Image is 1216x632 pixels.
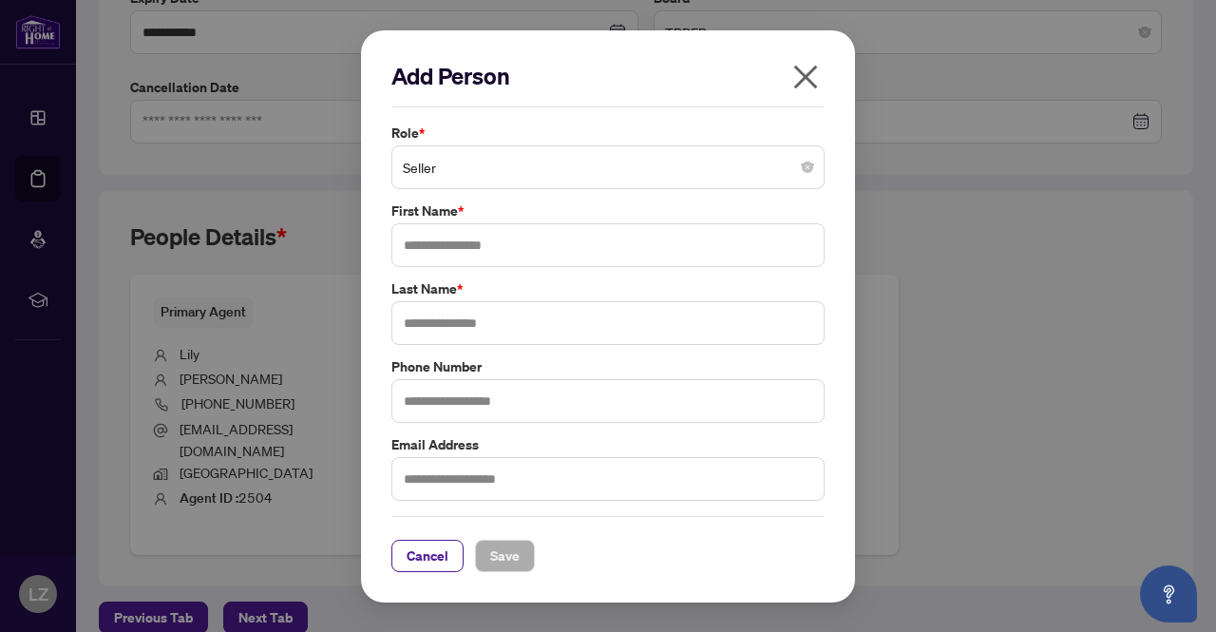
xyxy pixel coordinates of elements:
label: Last Name [391,278,825,299]
label: Phone Number [391,355,825,376]
span: close-circle [802,162,813,173]
h2: Add Person [391,61,825,91]
span: Seller [403,149,813,185]
label: First Name [391,201,825,221]
button: Open asap [1140,565,1197,622]
label: Email Address [391,433,825,454]
span: Cancel [407,540,448,570]
span: close [790,62,821,92]
button: Save [475,539,535,571]
label: Role [391,123,825,144]
button: Cancel [391,539,464,571]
